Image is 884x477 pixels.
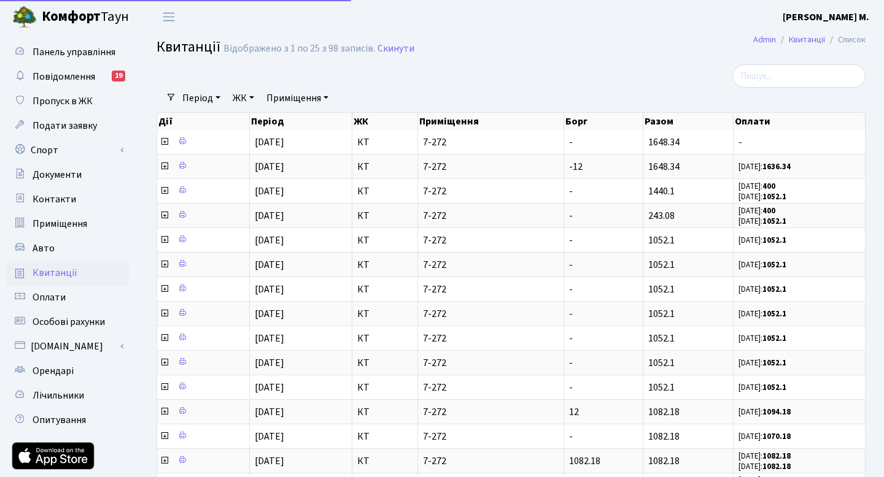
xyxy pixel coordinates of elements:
[423,358,559,368] span: 7-272
[739,284,786,295] small: [DATE]:
[739,451,791,462] small: [DATE]:
[825,33,866,47] li: Список
[6,408,129,432] a: Опитування
[739,259,786,270] small: [DATE]:
[423,284,559,294] span: 7-272
[357,235,413,245] span: КТ
[423,456,559,466] span: 7-272
[762,284,786,295] b: 1052.1
[6,359,129,383] a: Орендарі
[732,64,866,88] input: Пошук...
[255,283,284,296] span: [DATE]
[357,334,413,343] span: КТ
[6,138,129,162] a: Спорт
[423,334,559,343] span: 7-272
[255,160,284,174] span: [DATE]
[423,211,559,221] span: 7-272
[33,119,97,132] span: Подати заявку
[783,10,869,25] a: [PERSON_NAME] М.
[564,113,643,130] th: Борг
[734,113,866,130] th: Оплати
[423,162,559,172] span: 7-272
[423,407,559,417] span: 7-272
[648,356,675,370] span: 1052.1
[250,113,352,130] th: Період
[739,191,786,202] small: [DATE]:
[255,185,284,198] span: [DATE]
[739,357,786,368] small: [DATE]:
[12,5,37,29] img: logo.png
[255,258,284,272] span: [DATE]
[648,234,675,247] span: 1052.1
[33,242,55,255] span: Авто
[6,261,129,285] a: Квитанції
[157,36,220,58] span: Квитанції
[569,430,573,443] span: -
[762,431,791,442] b: 1070.18
[762,216,786,227] b: 1052.1
[569,307,573,321] span: -
[357,260,413,270] span: КТ
[789,33,825,46] a: Квитанції
[423,260,559,270] span: 7-272
[648,430,680,443] span: 1082.18
[157,113,250,130] th: Дії
[648,135,680,149] span: 1648.34
[228,88,259,109] a: ЖК
[739,161,791,172] small: [DATE]:
[648,258,675,272] span: 1052.1
[6,334,129,359] a: [DOMAIN_NAME]
[33,94,93,108] span: Пропуск в ЖК
[569,160,583,174] span: -12
[262,88,333,109] a: Приміщення
[255,234,284,247] span: [DATE]
[423,432,559,441] span: 7-272
[648,209,675,223] span: 243.08
[255,454,284,468] span: [DATE]
[762,308,786,319] b: 1052.1
[762,235,786,246] b: 1052.1
[423,186,559,196] span: 7-272
[153,7,184,27] button: Переключити навігацію
[762,333,786,344] b: 1052.1
[357,358,413,368] span: КТ
[569,258,573,272] span: -
[739,431,791,442] small: [DATE]:
[255,430,284,443] span: [DATE]
[6,310,129,334] a: Особові рахунки
[739,137,860,147] span: -
[739,461,791,472] small: [DATE]:
[648,160,680,174] span: 1648.34
[762,382,786,393] b: 1052.1
[762,205,775,216] b: 400
[357,284,413,294] span: КТ
[42,7,129,28] span: Таун
[648,307,675,321] span: 1052.1
[569,381,573,394] span: -
[569,405,579,419] span: 12
[33,389,84,402] span: Лічильники
[255,332,284,345] span: [DATE]
[6,40,129,64] a: Панель управління
[648,332,675,345] span: 1052.1
[648,283,675,296] span: 1052.1
[352,113,418,130] th: ЖК
[762,161,791,172] b: 1636.34
[648,454,680,468] span: 1082.18
[6,89,129,113] a: Пропуск в ЖК
[33,45,115,59] span: Панель управління
[357,456,413,466] span: КТ
[33,315,105,329] span: Особові рахунки
[6,162,129,187] a: Документи
[255,135,284,149] span: [DATE]
[569,185,573,198] span: -
[569,356,573,370] span: -
[648,405,680,419] span: 1082.18
[423,383,559,392] span: 7-272
[357,383,413,392] span: КТ
[177,88,225,109] a: Період
[357,211,413,221] span: КТ
[378,43,414,55] a: Скинути
[33,217,87,231] span: Приміщення
[33,70,95,83] span: Повідомлення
